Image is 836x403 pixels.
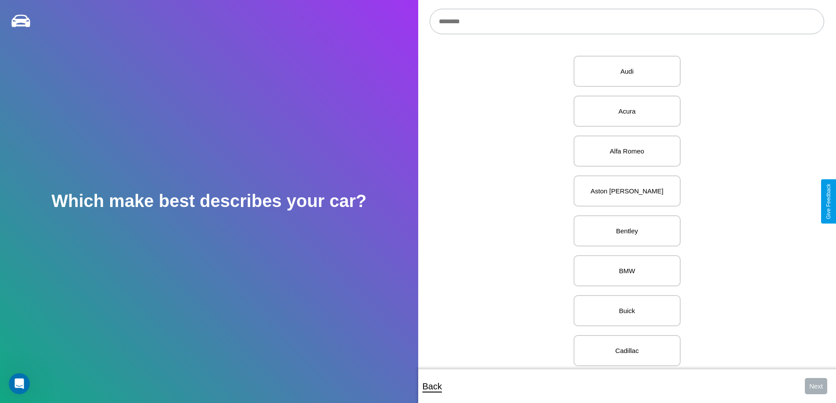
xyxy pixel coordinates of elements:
[805,378,827,394] button: Next
[583,225,671,237] p: Bentley
[825,184,832,219] div: Give Feedback
[583,105,671,117] p: Acura
[423,378,442,394] p: Back
[583,305,671,317] p: Buick
[583,345,671,357] p: Cadillac
[583,65,671,77] p: Audi
[583,265,671,277] p: BMW
[51,191,366,211] h2: Which make best describes your car?
[583,185,671,197] p: Aston [PERSON_NAME]
[9,373,30,394] iframe: Intercom live chat
[583,145,671,157] p: Alfa Romeo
